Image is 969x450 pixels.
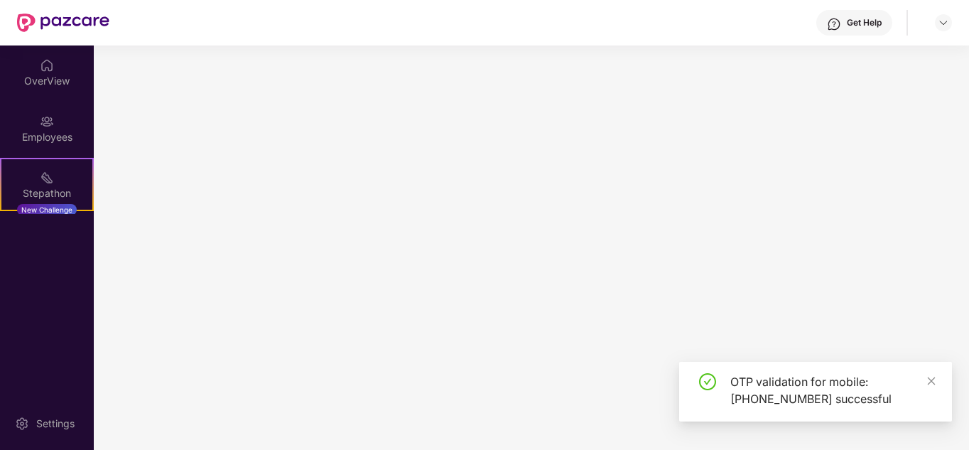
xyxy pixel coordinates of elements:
[938,17,949,28] img: svg+xml;base64,PHN2ZyBpZD0iRHJvcGRvd24tMzJ4MzIiIHhtbG5zPSJodHRwOi8vd3d3LnczLm9yZy8yMDAwL3N2ZyIgd2...
[17,14,109,32] img: New Pazcare Logo
[40,58,54,73] img: svg+xml;base64,PHN2ZyBpZD0iSG9tZSIgeG1sbnM9Imh0dHA6Ly93d3cudzMub3JnLzIwMDAvc3ZnIiB3aWR0aD0iMjAiIG...
[15,417,29,431] img: svg+xml;base64,PHN2ZyBpZD0iU2V0dGluZy0yMHgyMCIgeG1sbnM9Imh0dHA6Ly93d3cudzMub3JnLzIwMDAvc3ZnIiB3aW...
[730,373,935,407] div: OTP validation for mobile: [PHONE_NUMBER] successful
[827,17,841,31] img: svg+xml;base64,PHN2ZyBpZD0iSGVscC0zMngzMiIgeG1sbnM9Imh0dHA6Ly93d3cudzMub3JnLzIwMDAvc3ZnIiB3aWR0aD...
[40,171,54,185] img: svg+xml;base64,PHN2ZyB4bWxucz0iaHR0cDovL3d3dy53My5vcmcvMjAwMC9zdmciIHdpZHRoPSIyMSIgaGVpZ2h0PSIyMC...
[926,376,936,386] span: close
[17,204,77,215] div: New Challenge
[1,186,92,200] div: Stepathon
[40,114,54,129] img: svg+xml;base64,PHN2ZyBpZD0iRW1wbG95ZWVzIiB4bWxucz0iaHR0cDovL3d3dy53My5vcmcvMjAwMC9zdmciIHdpZHRoPS...
[32,417,79,431] div: Settings
[699,373,716,390] span: check-circle
[847,17,882,28] div: Get Help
